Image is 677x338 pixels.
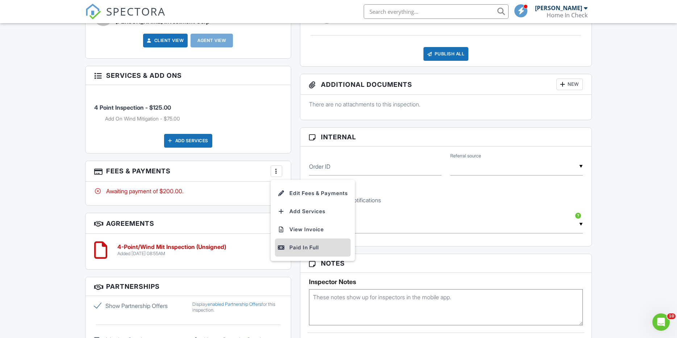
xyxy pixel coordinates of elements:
h3: Notes [300,254,592,273]
label: Order ID [309,162,330,170]
h3: Services & Add ons [85,66,291,85]
h5: Inspector Notes [309,278,583,286]
div: Add Services [164,134,212,148]
a: 4-Point/Wind Mit Inspection (Unsigned) Added [DATE] 08:55AM [117,244,226,257]
div: Home In Check [547,12,588,19]
h3: Additional Documents [300,74,592,95]
li: Service: 4 Point Inspection [94,90,282,128]
div: [PERSON_NAME] [535,4,582,12]
h3: Internal [300,128,592,147]
p: There are no attachments to this inspection. [309,100,583,108]
div: New [556,79,583,90]
input: Search everything... [364,4,509,19]
li: Add on: Add On Wind Mitigation [105,115,282,122]
iframe: Intercom live chat [652,313,670,331]
h6: 4-Point/Wind Mit Inspection (Unsigned) [117,244,226,250]
div: Added [DATE] 08:55AM [117,251,226,257]
div: Awaiting payment of $200.00. [94,187,282,195]
h3: Fees & Payments [85,161,291,182]
div: Display for this inspection. [192,301,282,313]
h3: Agreements [85,213,291,234]
a: enabled Partnership Offers [208,301,262,307]
a: Client View [146,37,184,44]
h3: Partnerships [85,277,291,296]
div: Publish All [423,47,469,61]
span: 4 Point Inspection - $125.00 [94,104,171,111]
span: SPECTORA [106,4,166,19]
img: The Best Home Inspection Software - Spectora [85,4,101,20]
span: 10 [667,313,676,319]
label: Show Partnership Offers [94,301,184,310]
label: Referral source [450,153,481,159]
a: SPECTORA [85,10,166,25]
